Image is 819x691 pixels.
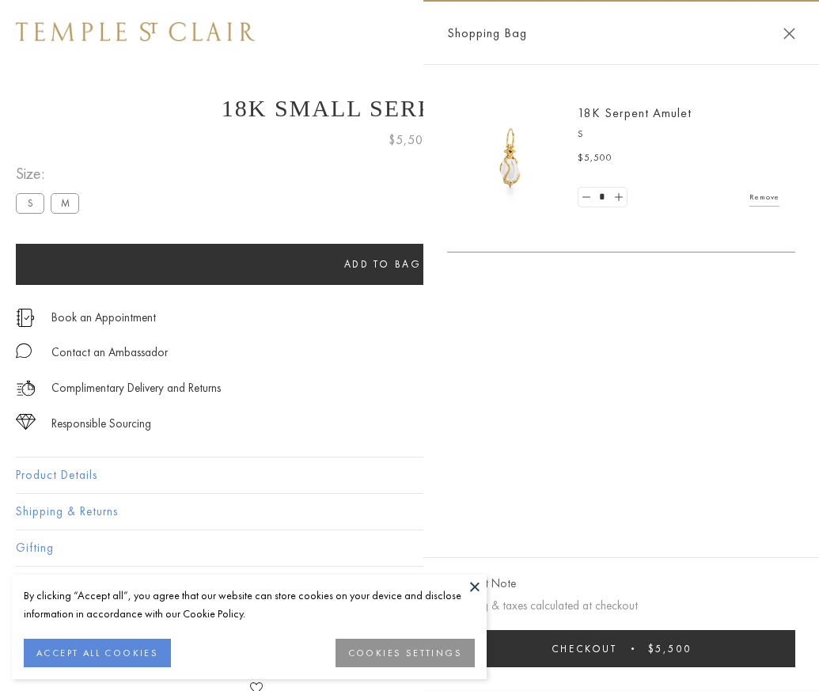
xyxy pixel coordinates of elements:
p: Shipping & taxes calculated at checkout [447,596,795,616]
img: MessageIcon-01_2.svg [16,343,32,359]
p: Complimentary Delivery and Returns [51,378,221,398]
img: icon_sourcing.svg [16,414,36,430]
span: Checkout [552,642,617,655]
button: Close Shopping Bag [783,28,795,40]
button: COOKIES SETTINGS [336,639,475,667]
img: icon_appointment.svg [16,309,35,327]
a: Book an Appointment [51,309,156,326]
div: By clicking “Accept all”, you agree that our website can store cookies on your device and disclos... [24,587,475,623]
a: Set quantity to 0 [578,188,594,207]
div: Contact an Ambassador [51,343,168,363]
img: icon_delivery.svg [16,378,36,398]
button: Shipping & Returns [16,494,803,530]
h1: 18K Small Serpent Amulet [16,95,803,122]
p: S [578,127,779,142]
button: Product Details [16,458,803,493]
button: Gifting [16,530,803,566]
label: M [51,193,79,213]
button: Add Gift Note [447,574,516,594]
button: ACCEPT ALL COOKIES [24,639,171,667]
a: Remove [749,188,779,206]
a: 18K Serpent Amulet [578,104,692,121]
span: Add to bag [344,257,422,271]
img: P51836-E11SERPPV [463,111,558,206]
span: $5,500 [578,150,612,166]
label: S [16,193,44,213]
span: Size: [16,161,85,187]
div: Responsible Sourcing [51,414,151,434]
a: Set quantity to 2 [610,188,626,207]
span: $5,500 [648,642,692,655]
button: Checkout $5,500 [447,630,795,667]
span: $5,500 [389,130,431,150]
button: Add to bag [16,244,749,285]
img: Temple St. Clair [16,22,255,41]
span: Shopping Bag [447,23,527,44]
